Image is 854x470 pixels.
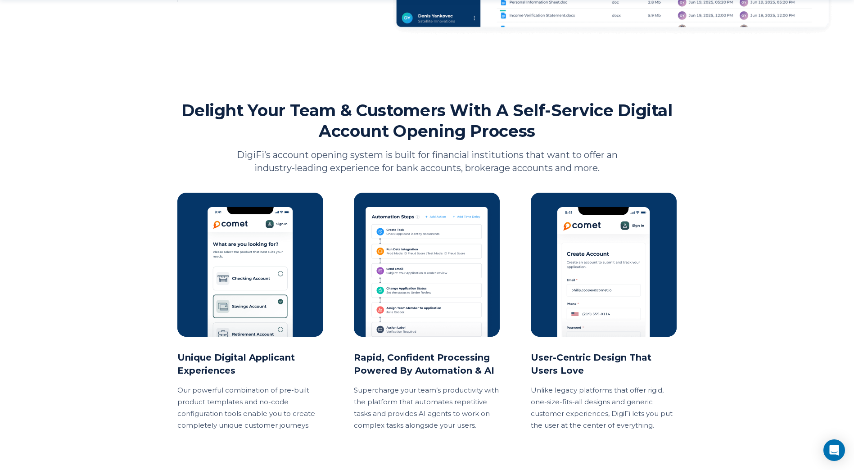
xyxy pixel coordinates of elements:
[354,384,500,431] p: Supercharge your team’s productivity with the platform that automates repetitive tasks and provid...
[177,384,324,431] p: Our powerful combination of pre-built product templates and no-code configuration tools enable yo...
[823,439,845,461] div: Open Intercom Messenger
[177,100,677,141] h2: Delight Your Team & Customers With A Self-Service Digital Account Opening Process
[177,351,324,377] h2: Unique Digital Applicant Experiences
[531,384,677,431] p: Unlike legacy platforms that offer rigid, one-size-fits-all designs and generic customer experien...
[354,351,500,377] h2: Rapid, Confident Processing Powered By Automation & AI
[231,149,623,175] p: DigiFi’s account opening system is built for financial institutions that want to offer an industr...
[531,351,677,377] h2: User-Centric Design That Users Love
